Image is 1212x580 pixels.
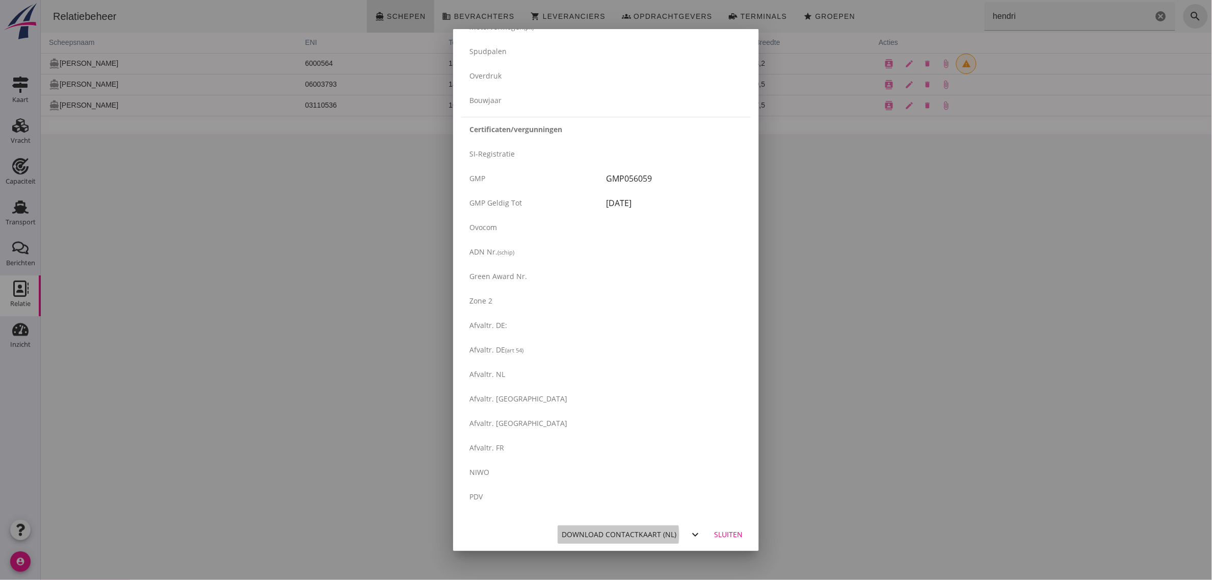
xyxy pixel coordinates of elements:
span: Bevrachters [413,12,474,20]
span: Afvaltr. DE: [469,320,507,330]
span: PDV [469,492,483,501]
i: attach_file [901,80,910,89]
span: Leveranciers [502,12,565,20]
td: 9,5 [706,74,830,95]
td: 1000 [400,95,496,116]
div: Sluiten [714,529,743,540]
th: m3 [496,33,592,53]
i: star [762,12,772,21]
td: 6000564 [256,53,400,74]
td: 72 [592,95,706,116]
span: Opdrachtgevers [592,12,672,20]
span: Green Award nr. [469,271,527,281]
i: directions_boat [334,12,344,21]
i: delete [883,81,891,88]
i: Wis Zoeken... [1114,10,1126,22]
div: Relatiebeheer [4,9,84,23]
td: 06003793 [256,74,400,95]
td: 1311 [400,53,496,74]
span: GMP [469,173,485,183]
div: Download contactkaart (nl) [562,529,676,540]
span: Afvaltr. FR [469,443,504,452]
td: 03110536 [256,95,400,116]
i: delete [883,102,891,109]
span: Afvaltr. NL [469,369,505,379]
span: ADN nr. [469,247,497,257]
td: 1350 [496,95,592,116]
i: attach_file [901,101,910,110]
span: Overdruk [469,71,502,81]
i: contacts [844,101,853,110]
i: expand_more [689,528,701,541]
i: contacts [844,80,853,89]
i: directions_boat [8,100,19,111]
strong: Certificaten/vergunningen [469,124,562,135]
div: GMP056059 [606,172,743,185]
i: business [402,12,411,21]
span: Zone 2 [469,296,492,306]
span: Afvaltr. DE [469,345,505,355]
span: NIWO [469,467,489,477]
small: (schip) [497,248,514,256]
i: edit [864,59,873,68]
button: Download contactkaart (nl) [558,525,681,544]
td: 7,5 [706,95,830,116]
i: contacts [844,59,853,68]
i: front_loader [688,12,697,21]
span: Afvaltr. [GEOGRAPHIC_DATA] [469,394,567,404]
i: groups [581,12,590,21]
span: GMP geldig tot [469,198,522,208]
th: lengte [592,33,706,53]
small: (art 54) [505,346,523,354]
td: 1438 [400,74,496,95]
td: 85 [592,74,706,95]
i: delete [883,60,891,67]
td: 8,2 [706,53,830,74]
span: Afvaltr. [GEOGRAPHIC_DATA] [469,418,567,428]
span: Terminals [699,12,747,20]
span: Bouwjaar [469,95,502,105]
span: Schepen [346,12,385,20]
button: Sluiten [706,525,751,544]
span: SI-registratie [469,149,515,159]
span: Spudpalen [469,46,507,56]
i: attach_file [901,59,910,68]
i: directions_boat [8,79,19,90]
i: warning [921,59,930,68]
i: search [1149,10,1161,22]
td: 85 [592,53,706,74]
th: ENI [256,33,400,53]
div: [DATE] [606,197,743,209]
i: edit [864,80,873,89]
th: ton [400,33,496,53]
i: shopping_cart [490,12,499,21]
i: directions_boat [8,58,19,69]
span: Groepen [774,12,814,20]
i: edit [864,101,873,110]
span: Ovocom [469,222,497,232]
th: breedte [706,33,830,53]
th: acties [830,33,1171,53]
